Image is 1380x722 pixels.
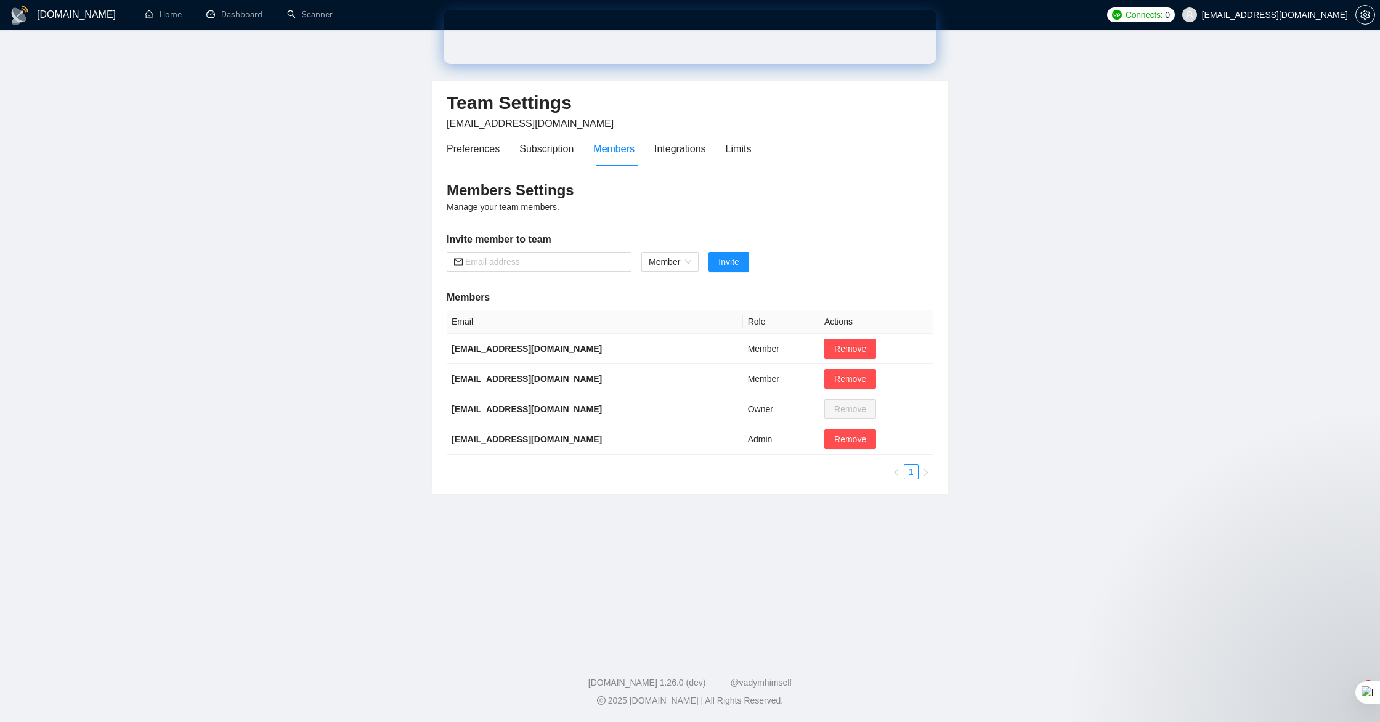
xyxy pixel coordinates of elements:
li: Previous Page [889,464,904,479]
h5: Members [447,290,933,305]
span: Connects: [1126,8,1163,22]
h5: Invite member to team [447,232,933,247]
button: Remove [824,429,876,449]
td: Owner [743,394,819,424]
span: Invite [718,255,739,269]
iframe: Intercom live chat banner [444,10,936,64]
a: setting [1355,10,1375,20]
span: Manage your team members. [447,202,559,212]
img: logo [10,6,30,25]
button: Remove [824,369,876,389]
div: 2025 [DOMAIN_NAME] | All Rights Reserved. [10,694,1370,707]
b: [EMAIL_ADDRESS][DOMAIN_NAME] [452,434,602,444]
span: copyright [597,696,606,705]
div: Preferences [447,141,500,156]
span: Remove [834,432,866,446]
button: setting [1355,5,1375,25]
span: right [922,469,930,476]
span: mail [454,258,463,266]
td: Admin [743,424,819,455]
div: Integrations [654,141,706,156]
h3: Members Settings [447,180,933,200]
span: Remove [834,342,866,355]
li: 1 [904,464,919,479]
td: Member [743,364,819,394]
span: Member [649,253,691,271]
td: Member [743,334,819,364]
b: [EMAIL_ADDRESS][DOMAIN_NAME] [452,404,602,414]
button: Invite [708,252,749,272]
div: Members [593,141,635,156]
b: [EMAIL_ADDRESS][DOMAIN_NAME] [452,374,602,384]
button: Remove [824,339,876,359]
input: Email address [465,255,624,269]
span: [EMAIL_ADDRESS][DOMAIN_NAME] [447,118,614,129]
span: 0 [1165,8,1170,22]
span: user [1185,10,1194,19]
a: dashboardDashboard [206,9,262,20]
div: Limits [726,141,752,156]
b: [EMAIL_ADDRESS][DOMAIN_NAME] [452,344,602,354]
span: 1 [1363,680,1373,690]
span: Remove [834,372,866,386]
h2: Team Settings [447,91,933,116]
a: searchScanner [287,9,333,20]
a: [DOMAIN_NAME] 1.26.0 (dev) [588,678,706,688]
th: Email [447,310,743,334]
th: Role [743,310,819,334]
li: Next Page [919,464,933,479]
span: left [893,469,900,476]
div: Subscription [519,141,574,156]
a: @vadymhimself [730,678,792,688]
button: left [889,464,904,479]
img: upwork-logo.png [1112,10,1122,20]
a: homeHome [145,9,182,20]
iframe: Intercom live chat [1338,680,1368,710]
th: Actions [819,310,933,334]
button: right [919,464,933,479]
a: 1 [904,465,918,479]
